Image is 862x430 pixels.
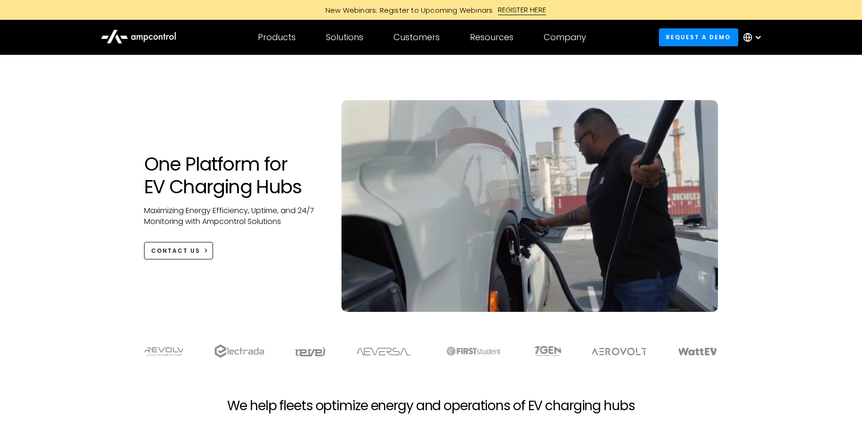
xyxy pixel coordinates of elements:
div: New Webinars: Register to Upcoming Webinars [316,5,498,15]
h1: One Platform for EV Charging Hubs [144,153,323,198]
div: Products [258,32,296,43]
div: Company [544,32,586,43]
img: WattEV logo [678,348,717,355]
div: Solutions [326,32,363,43]
a: Request a demo [659,28,738,46]
h2: We help fleets optimize energy and operations of EV charging hubs [227,398,634,414]
div: CONTACT US [151,247,200,255]
img: Aerovolt Logo [591,348,648,355]
img: electrada logo [214,344,264,358]
div: Resources [470,32,513,43]
p: Maximizing Energy Efficiency, Uptime, and 24/7 Monitoring with Ampcontrol Solutions [144,206,323,227]
div: Customers [393,32,440,43]
a: New Webinars: Register to Upcoming WebinarsREGISTER HERE [219,5,644,15]
div: REGISTER HERE [498,5,546,15]
a: CONTACT US [144,242,213,259]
